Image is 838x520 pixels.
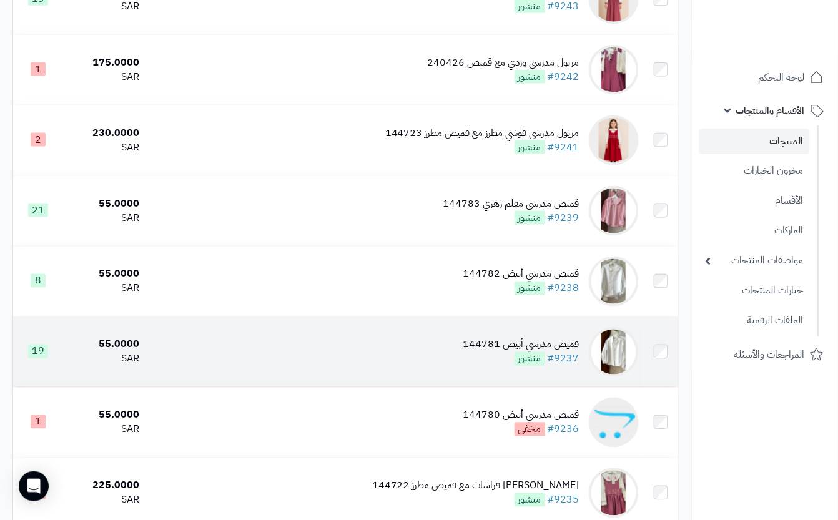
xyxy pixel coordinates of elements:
span: لوحة التحكم [759,69,805,86]
span: 1 [31,415,46,429]
img: مريول مدرسي فوشي مطرز مع قميص مطرز 144723 [589,115,639,165]
div: قميص مدرسي أبيض 144782 [463,267,579,282]
span: الأقسام والمنتجات [736,102,805,119]
img: مريول مدرسي وردي مع قميص 240426 [589,45,639,95]
a: المراجعات والأسئلة [699,340,831,370]
span: منشور [515,211,545,225]
div: [PERSON_NAME] فراشات مع قميص مطرز 144722 [372,479,579,493]
div: مريول مدرسي وردي مع قميص 240426 [428,56,579,70]
a: مخزون الخيارات [699,157,810,184]
img: قميص مدرسي أبيض 144780 [589,398,639,448]
div: قميص مدرسي أبيض 144780 [463,408,579,423]
div: Open Intercom Messenger [19,471,49,501]
div: 55.0000 [68,267,139,282]
span: مخفي [515,423,545,436]
div: 55.0000 [68,408,139,423]
img: logo-2.png [753,35,826,61]
div: SAR [68,140,139,155]
div: قميص مدرسي أبيض 144781 [463,338,579,352]
div: 230.0000 [68,126,139,140]
img: قميص مدرسي أبيض 144782 [589,257,639,307]
span: المراجعات والأسئلة [734,346,805,363]
span: منشور [515,493,545,507]
a: #9237 [548,351,579,366]
img: قميص مدرسي مقلم زهري 144783 [589,186,639,236]
div: SAR [68,211,139,225]
div: 55.0000 [68,197,139,211]
div: SAR [68,352,139,366]
span: منشور [515,140,545,154]
a: الماركات [699,217,810,244]
span: 8 [31,274,46,288]
div: 175.0000 [68,56,139,70]
a: #9235 [548,493,579,508]
span: منشور [515,282,545,295]
div: SAR [68,282,139,296]
div: SAR [68,423,139,437]
img: مريول مدرسي وردي مطرز فراشات مع قميص مطرز 144722 [589,468,639,518]
span: 19 [28,345,48,358]
span: منشور [515,352,545,366]
a: خيارات المنتجات [699,277,810,304]
span: منشور [515,70,545,84]
a: #9236 [548,422,579,437]
a: #9241 [548,140,579,155]
a: #9239 [548,210,579,225]
a: مواصفات المنتجات [699,247,810,274]
div: SAR [68,70,139,84]
a: #9238 [548,281,579,296]
a: المنتجات [699,129,810,154]
a: الملفات الرقمية [699,307,810,334]
div: SAR [68,493,139,508]
span: 1 [31,62,46,76]
div: 55.0000 [68,338,139,352]
a: #9242 [548,69,579,84]
div: قميص مدرسي مقلم زهري 144783 [443,197,579,211]
div: مريول مدرسي فوشي مطرز مع قميص مطرز 144723 [385,126,579,140]
img: قميص مدرسي أبيض 144781 [589,327,639,377]
a: لوحة التحكم [699,62,831,92]
span: 2 [31,133,46,147]
span: 21 [28,204,48,217]
a: الأقسام [699,187,810,214]
div: 225.0000 [68,479,139,493]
